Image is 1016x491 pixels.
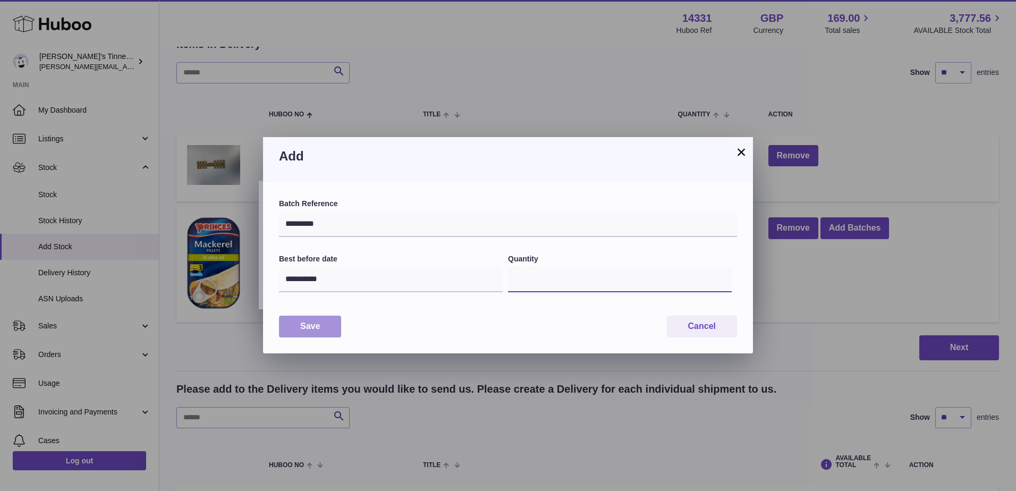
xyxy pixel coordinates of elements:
label: Best before date [279,254,503,264]
button: Save [279,316,341,337]
button: Cancel [667,316,737,337]
label: Batch Reference [279,199,737,209]
h3: Add [279,148,737,165]
label: Quantity [508,254,732,264]
button: × [735,146,748,158]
